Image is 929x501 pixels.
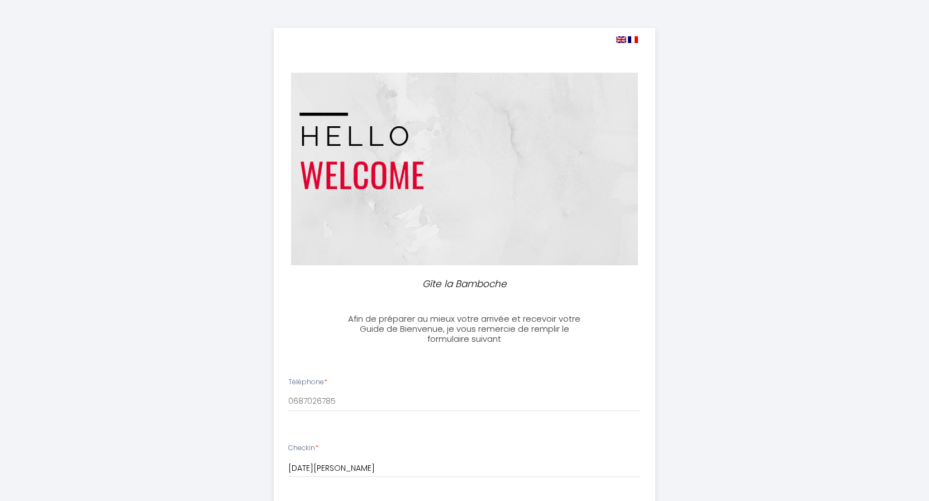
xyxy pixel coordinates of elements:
[340,314,589,344] h3: Afin de préparer au mieux votre arrivée et recevoir votre Guide de Bienvenue, je vous remercie de...
[288,377,327,388] label: Téléphone
[628,36,638,43] img: fr.png
[288,443,318,454] label: Checkin
[345,276,584,292] p: Gîte la Bamboche
[616,36,626,43] img: en.png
